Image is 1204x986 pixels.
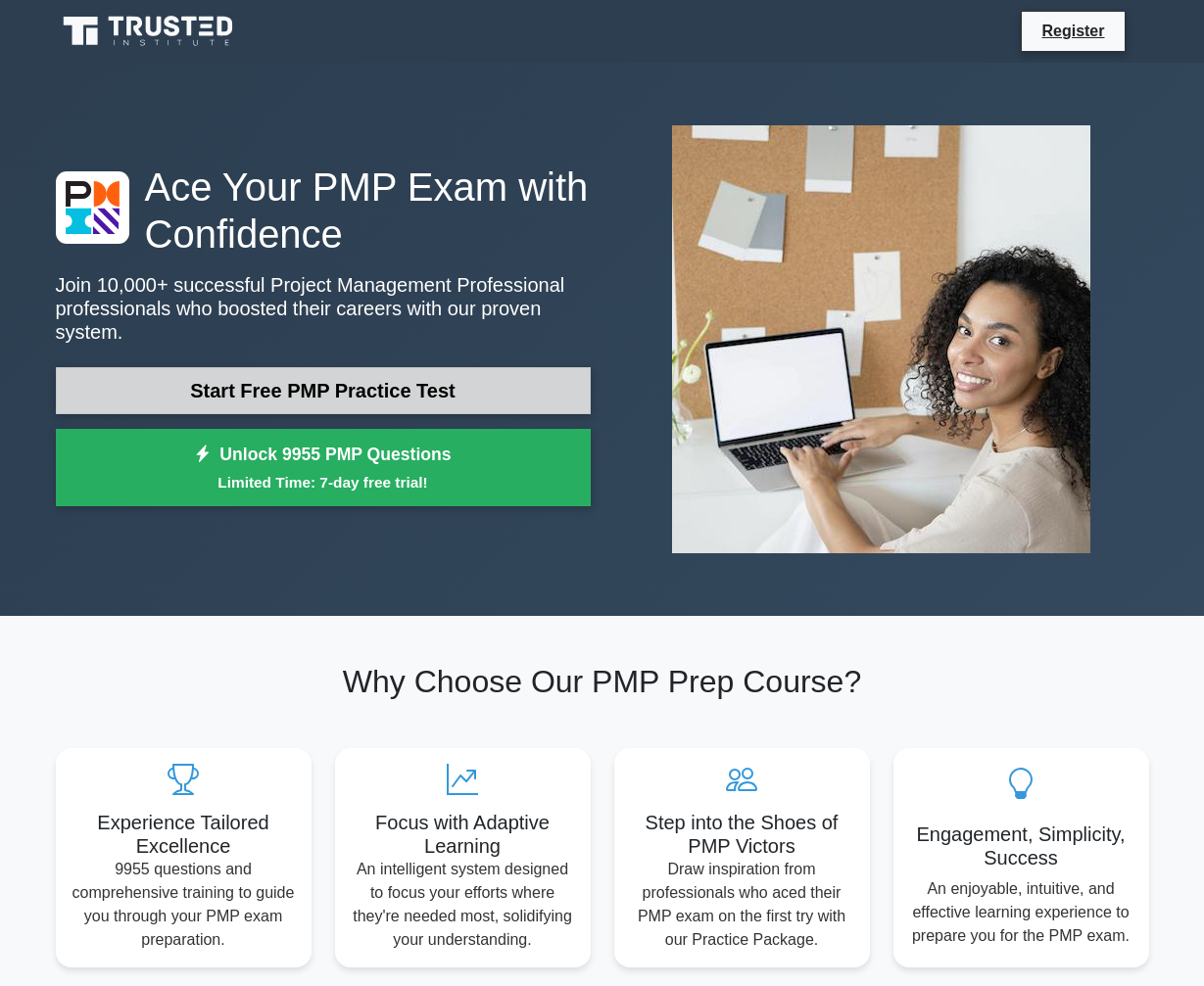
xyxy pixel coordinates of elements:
[56,273,591,344] p: Join 10,000+ successful Project Management Professional professionals who boosted their careers w...
[630,858,854,952] p: Draw inspiration from professionals who aced their PMP exam on the first try with our Practice Pa...
[56,367,591,414] a: Start Free PMP Practice Test
[80,471,566,493] small: Limited Time: 7-day free trial!
[909,877,1133,948] p: An enjoyable, intuitive, and effective learning experience to prepare you for the PMP exam.
[909,822,1133,869] h5: Engagement, Simplicity, Success
[72,811,296,858] h5: Experience Tailored Excellence
[1030,19,1116,43] a: Register
[56,164,591,258] h1: Ace Your PMP Exam with Confidence
[351,858,575,952] p: An intelligent system designed to focus your efforts where they're needed most, solidifying your ...
[351,811,575,858] h5: Focus with Adaptive Learning
[630,811,854,858] h5: Step into the Shoes of PMP Victors
[72,858,296,952] p: 9955 questions and comprehensive training to guide you through your PMP exam preparation.
[56,429,591,507] a: Unlock 9955 PMP QuestionsLimited Time: 7-day free trial!
[56,663,1149,700] h2: Why Choose Our PMP Prep Course?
